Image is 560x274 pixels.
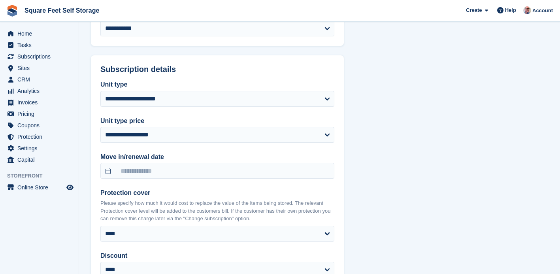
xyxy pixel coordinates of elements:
span: Capital [17,154,65,165]
span: Account [532,7,553,15]
p: Please specify how much it would cost to replace the value of the items being stored. The relevan... [100,199,334,223]
span: Tasks [17,40,65,51]
a: menu [4,131,75,142]
span: Subscriptions [17,51,65,62]
a: menu [4,51,75,62]
a: menu [4,85,75,96]
a: menu [4,97,75,108]
img: David Greer [523,6,531,14]
label: Discount [100,251,334,261]
a: menu [4,154,75,165]
label: Unit type price [100,116,334,126]
span: Pricing [17,108,65,119]
span: CRM [17,74,65,85]
label: Move in/renewal date [100,152,334,162]
span: Settings [17,143,65,154]
span: Coupons [17,120,65,131]
h2: Subscription details [100,65,334,74]
span: Invoices [17,97,65,108]
a: Square Feet Self Storage [21,4,102,17]
label: Protection cover [100,188,334,198]
span: Create [466,6,482,14]
span: Sites [17,62,65,74]
a: menu [4,143,75,154]
img: stora-icon-8386f47178a22dfd0bd8f6a31ec36ba5ce8667c1dd55bd0f319d3a0aa187defe.svg [6,5,18,17]
a: menu [4,62,75,74]
span: Home [17,28,65,39]
a: menu [4,40,75,51]
a: menu [4,108,75,119]
a: menu [4,182,75,193]
span: Online Store [17,182,65,193]
span: Protection [17,131,65,142]
span: Storefront [7,172,79,180]
a: menu [4,74,75,85]
label: Unit type [100,80,334,89]
a: Preview store [65,183,75,192]
span: Help [505,6,516,14]
span: Analytics [17,85,65,96]
a: menu [4,28,75,39]
a: menu [4,120,75,131]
